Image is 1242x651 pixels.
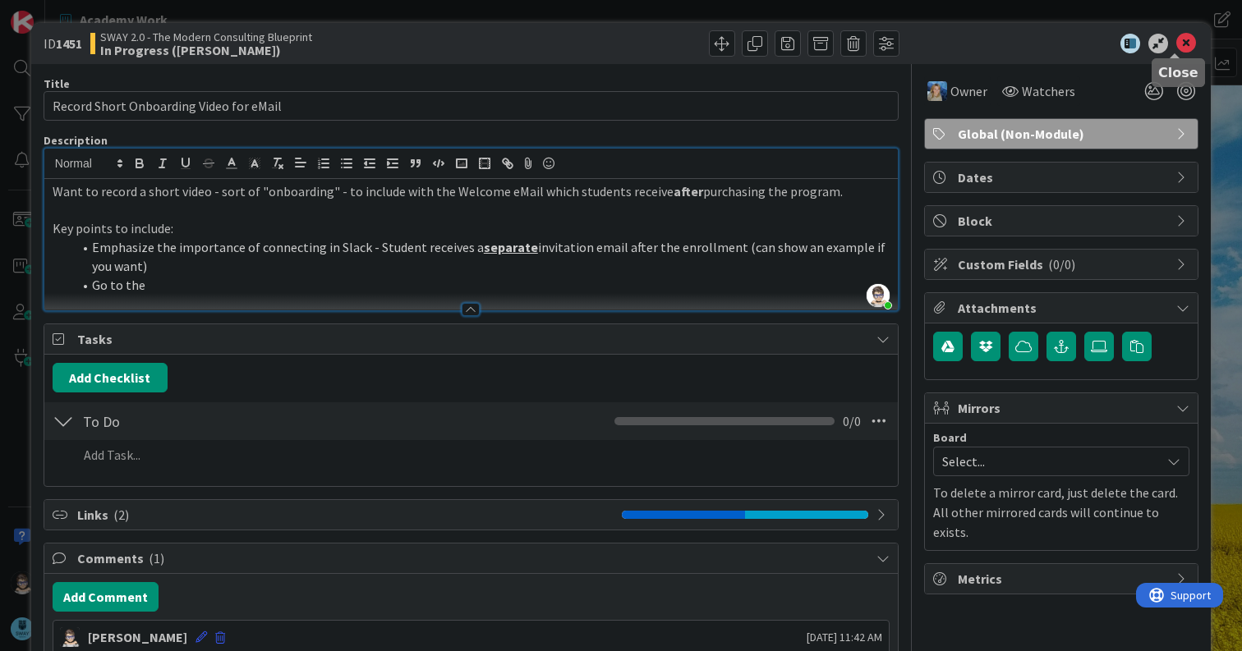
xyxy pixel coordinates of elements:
img: MA [927,81,947,101]
span: [DATE] 11:42 AM [807,629,882,646]
button: Add Comment [53,582,159,612]
span: Watchers [1022,81,1075,101]
span: Tasks [77,329,868,349]
span: Select... [942,450,1152,473]
span: Mirrors [958,398,1168,418]
button: Add Checklist [53,363,168,392]
span: Links [77,505,614,525]
p: Key points to include: [53,219,890,238]
span: Metrics [958,569,1168,589]
h5: Close [1158,65,1198,80]
u: separate [484,239,538,255]
li: Emphasize the importance of connecting in Slack - Student receives a invitation email after the e... [72,238,890,275]
span: Comments [77,548,868,568]
span: SWAY 2.0 - The Modern Consulting Blueprint [100,30,312,44]
span: 0 / 0 [843,411,861,431]
input: type card name here... [44,91,899,121]
span: Block [958,211,1168,231]
span: Global (Non-Module) [958,124,1168,144]
span: Support [34,2,75,22]
span: ID [44,34,82,53]
p: To delete a mirror card, just delete the card. All other mirrored cards will continue to exists. [933,483,1189,542]
div: [PERSON_NAME] [88,627,187,647]
input: Add Checklist... [77,406,441,436]
b: 1451 [56,35,82,52]
strong: after [674,183,703,199]
li: Go to the [72,276,890,295]
label: Title [44,76,70,91]
span: Owner [950,81,987,101]
span: Dates [958,167,1168,187]
span: ( 2 ) [113,507,129,523]
img: GSQywPghEhdbY4OwXOWrjRcy4shk9sHH.png [867,284,890,307]
img: TP [60,627,80,647]
span: Description [44,133,108,148]
span: Custom Fields [958,254,1168,274]
span: ( 0/0 ) [1048,256,1075,273]
p: Want to record a short video - sort of "onboarding" - to include with the Welcome eMail which stu... [53,182,890,201]
span: ( 1 ) [149,550,164,566]
b: In Progress ([PERSON_NAME]) [100,44,312,57]
span: Board [933,432,967,443]
span: Attachments [958,298,1168,318]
